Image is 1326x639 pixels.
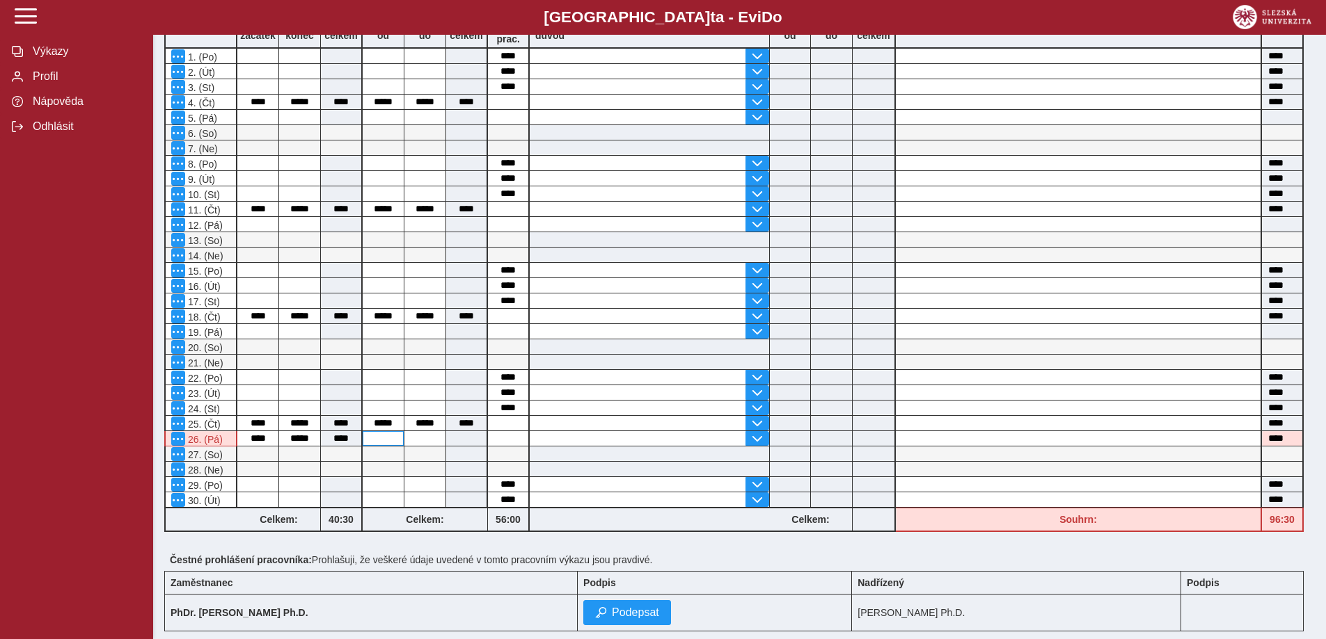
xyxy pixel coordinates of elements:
span: 2. (Út) [185,67,215,78]
td: [PERSON_NAME] Ph.D. [852,594,1181,631]
button: Menu [171,218,185,232]
button: Menu [171,264,185,277]
span: 29. (Po) [185,480,223,491]
button: Menu [171,340,185,354]
button: Menu [171,294,185,308]
span: 8. (Po) [185,159,217,170]
b: důvod [535,30,565,41]
b: Nadřízený [858,577,904,588]
b: Čestné prohlášení pracovníka: [170,554,312,565]
b: Podpis [1187,577,1220,588]
div: Po 6 hodinách nepřetržité práce je nutná přestávka v práci na jídlo a oddech v trvání nejméně 30 ... [164,431,237,446]
button: Menu [171,478,185,492]
span: 18. (Čt) [185,312,221,323]
span: 26. (Pá) [185,434,223,445]
button: Menu [171,462,185,476]
div: Fond pracovní doby (88 h) a součet hodin (96:30 h) se neshodují! [896,508,1262,532]
span: 11. (Čt) [185,204,221,216]
span: 25. (Čt) [185,419,221,430]
b: Celkem: [769,514,852,525]
button: Menu [171,371,185,385]
b: do [811,30,852,41]
span: 24. (St) [185,403,220,414]
span: Profil [29,70,141,83]
button: Menu [171,386,185,400]
span: Výkazy [29,45,141,58]
b: Zaměstnanec [171,577,232,588]
b: začátek [237,30,278,41]
button: Menu [171,248,185,262]
span: 5. (Pá) [185,113,217,124]
button: Menu [171,111,185,124]
button: Menu [171,493,185,507]
button: Menu [171,279,185,293]
span: o [773,8,782,26]
b: celkem [446,30,487,41]
button: Menu [171,49,185,63]
span: D [761,8,773,26]
b: 96:30 [1262,514,1302,525]
button: Menu [171,187,185,201]
button: Menu [171,325,185,339]
button: Menu [171,401,185,415]
span: 23. (Út) [185,388,221,399]
span: 20. (So) [185,342,223,353]
button: Menu [171,65,185,79]
button: Menu [171,156,185,170]
span: Odhlásit [29,120,141,133]
span: 14. (Ne) [185,250,223,261]
span: 10. (St) [185,189,220,200]
span: 13. (So) [185,235,223,246]
button: Menu [171,141,185,155]
button: Menu [171,172,185,186]
b: Celkem: [237,514,320,525]
span: 15. (Po) [185,266,223,277]
button: Menu [171,202,185,216]
img: logo_web_su.png [1233,5,1311,29]
button: Menu [171,416,185,430]
div: Prohlašuji, že veškeré údaje uvedené v tomto pracovním výkazu jsou pravdivé. [164,549,1315,571]
button: Menu [171,233,185,247]
b: Podpis [583,577,616,588]
button: Menu [171,95,185,109]
b: Celkem: [363,514,487,525]
b: konec [279,30,320,41]
span: 27. (So) [185,449,223,460]
span: 16. (Út) [185,281,221,292]
b: 56:00 [488,514,528,525]
div: Fond pracovní doby (88 h) a součet hodin (96:30 h) se neshodují! [1262,508,1304,532]
span: 1. (Po) [185,51,217,63]
span: 12. (Pá) [185,220,223,231]
b: do [404,30,445,41]
span: t [710,8,715,26]
span: 4. (Čt) [185,97,215,108]
b: [GEOGRAPHIC_DATA] a - Evi [42,8,1284,26]
span: 30. (Út) [185,495,221,506]
span: 21. (Ne) [185,357,223,369]
button: Podepsat [583,600,671,625]
span: Nápověda [29,95,141,108]
span: 9. (Út) [185,174,215,185]
button: Menu [171,447,185,461]
b: od [363,30,404,41]
span: 19. (Pá) [185,327,223,338]
b: celkem [853,30,894,41]
span: 3. (St) [185,82,214,93]
b: 40:30 [321,514,361,525]
button: Menu [171,80,185,94]
b: PhDr. [PERSON_NAME] Ph.D. [171,607,308,618]
button: Menu [171,432,185,446]
span: 7. (Ne) [185,143,218,154]
span: 28. (Ne) [185,464,223,476]
span: 17. (St) [185,296,220,307]
b: od [770,30,810,41]
b: Souhrn: [1059,514,1097,525]
span: 6. (So) [185,128,217,139]
button: Menu [171,126,185,140]
span: Podepsat [612,606,659,619]
b: celkem [321,30,361,41]
button: Menu [171,355,185,369]
span: 22. (Po) [185,373,223,384]
button: Menu [171,309,185,323]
